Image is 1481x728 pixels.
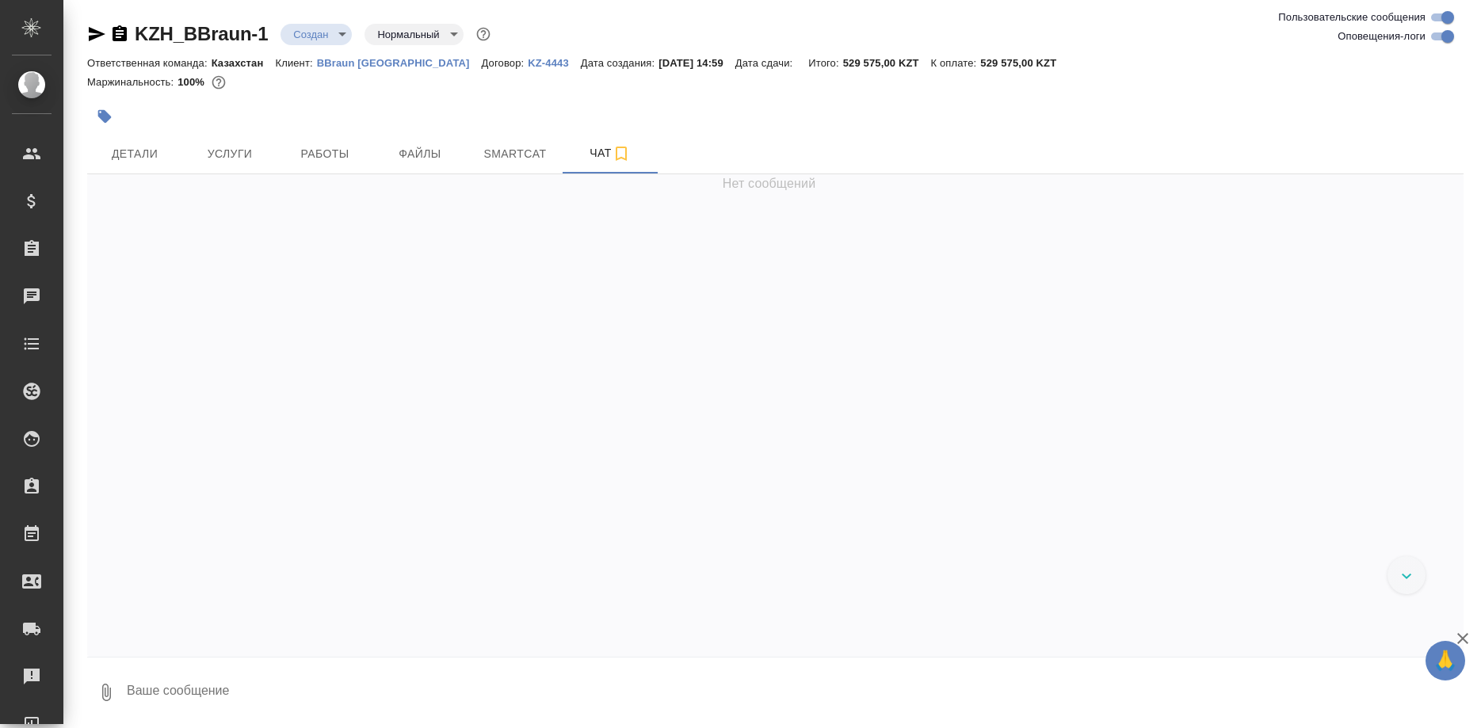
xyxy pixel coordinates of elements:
[1338,29,1426,44] span: Оповещения-логи
[382,144,458,164] span: Файлы
[317,57,482,69] p: BBraun [GEOGRAPHIC_DATA]
[365,24,463,45] div: Создан
[177,76,208,88] p: 100%
[612,144,631,163] svg: Подписаться
[87,25,106,44] button: Скопировать ссылку для ЯМессенджера
[208,72,229,93] button: 0.00 KZT;
[980,57,1068,69] p: 529 575,00 KZT
[658,57,735,69] p: [DATE] 14:59
[482,57,529,69] p: Договор:
[372,28,444,41] button: Нормальный
[581,57,658,69] p: Дата создания:
[1426,641,1465,680] button: 🙏
[477,144,553,164] span: Smartcat
[528,57,581,69] p: KZ-4443
[808,57,842,69] p: Итого:
[572,143,648,163] span: Чат
[281,24,352,45] div: Создан
[528,55,581,69] a: KZ-4443
[87,76,177,88] p: Маржинальность:
[1278,10,1426,25] span: Пользовательские сообщения
[288,28,333,41] button: Создан
[723,174,816,193] span: Нет сообщений
[473,24,494,44] button: Доп статусы указывают на важность/срочность заказа
[110,25,129,44] button: Скопировать ссылку
[287,144,363,164] span: Работы
[843,57,931,69] p: 529 575,00 KZT
[1432,644,1459,677] span: 🙏
[87,57,212,69] p: Ответственная команда:
[87,99,122,134] button: Добавить тэг
[275,57,316,69] p: Клиент:
[97,144,173,164] span: Детали
[192,144,268,164] span: Услуги
[931,57,981,69] p: К оплате:
[212,57,276,69] p: Казахстан
[317,55,482,69] a: BBraun [GEOGRAPHIC_DATA]
[735,57,796,69] p: Дата сдачи:
[135,23,268,44] a: KZH_BBraun-1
